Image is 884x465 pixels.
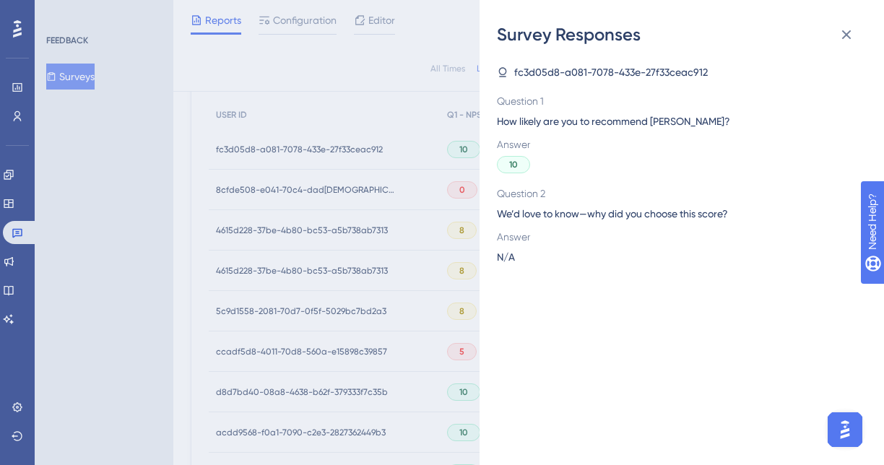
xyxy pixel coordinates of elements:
div: Survey Responses [497,23,867,46]
iframe: UserGuiding AI Assistant Launcher [823,408,867,451]
span: We’d love to know—why did you choose this score? [497,205,855,222]
span: Question 1 [497,92,855,110]
span: Answer [497,228,855,245]
span: N/A [497,248,515,266]
span: Need Help? [34,4,90,21]
span: Question 2 [497,185,855,202]
span: Answer [497,136,855,153]
span: fc3d05d8-a081-7078-433e-27f33ceac912 [514,64,708,81]
span: How likely are you to recommend [PERSON_NAME]? [497,113,855,130]
span: 10 [509,159,518,170]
